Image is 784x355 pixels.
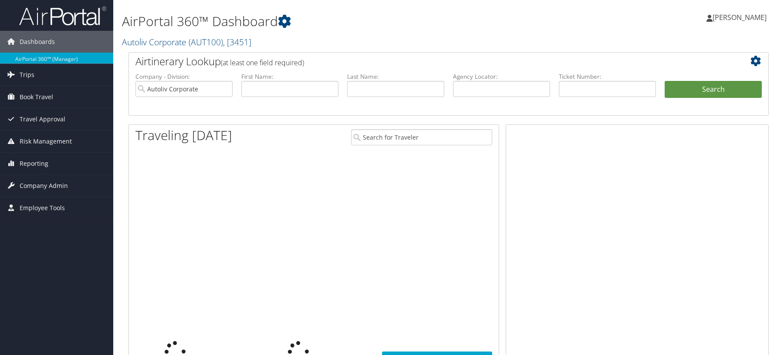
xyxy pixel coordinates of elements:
[713,13,767,22] span: [PERSON_NAME]
[135,72,233,81] label: Company - Division:
[453,72,550,81] label: Agency Locator:
[241,72,338,81] label: First Name:
[122,12,558,30] h1: AirPortal 360™ Dashboard
[189,36,223,48] span: ( AUT100 )
[122,36,251,48] a: Autoliv Corporate
[665,81,762,98] button: Search
[20,64,34,86] span: Trips
[135,54,709,69] h2: Airtinerary Lookup
[135,126,232,144] h1: Traveling [DATE]
[20,108,65,130] span: Travel Approval
[559,72,656,81] label: Ticket Number:
[20,86,53,108] span: Book Travel
[351,129,492,145] input: Search for Traveler
[223,36,251,48] span: , [ 3451 ]
[20,31,55,53] span: Dashboards
[221,58,304,67] span: (at least one field required)
[20,175,68,197] span: Company Admin
[706,4,775,30] a: [PERSON_NAME]
[20,153,48,174] span: Reporting
[20,131,72,152] span: Risk Management
[20,197,65,219] span: Employee Tools
[347,72,444,81] label: Last Name:
[19,6,106,26] img: airportal-logo.png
